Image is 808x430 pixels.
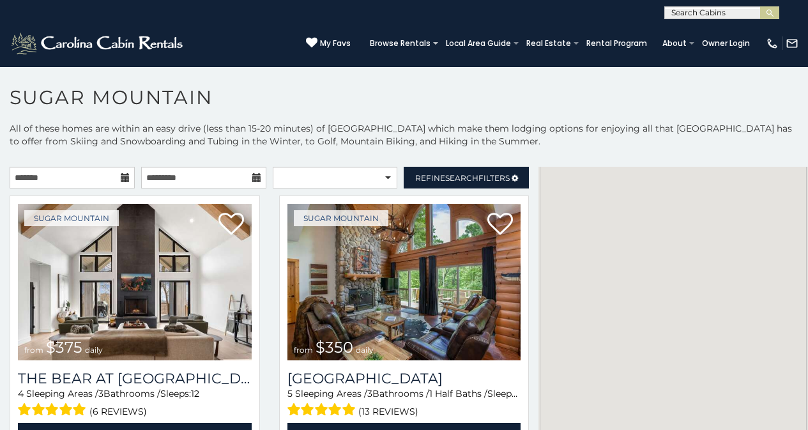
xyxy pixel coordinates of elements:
[316,338,353,357] span: $350
[287,388,293,399] span: 5
[358,403,418,420] span: (13 reviews)
[518,388,526,399] span: 12
[85,345,103,355] span: daily
[18,370,252,387] h3: The Bear At Sugar Mountain
[218,211,244,238] a: Add to favorites
[18,204,252,360] img: The Bear At Sugar Mountain
[18,204,252,360] a: The Bear At Sugar Mountain from $375 daily
[18,387,252,420] div: Sleeping Areas / Bathrooms / Sleeps:
[786,37,798,50] img: mail-regular-white.png
[24,210,119,226] a: Sugar Mountain
[294,345,313,355] span: from
[320,38,351,49] span: My Favs
[24,345,43,355] span: from
[18,388,24,399] span: 4
[98,388,103,399] span: 3
[580,35,653,52] a: Rental Program
[520,35,577,52] a: Real Estate
[363,35,437,52] a: Browse Rentals
[18,370,252,387] a: The Bear At [GEOGRAPHIC_DATA]
[766,37,779,50] img: phone-regular-white.png
[191,388,199,399] span: 12
[287,204,521,360] a: Grouse Moor Lodge from $350 daily
[10,31,187,56] img: White-1-2.png
[487,211,513,238] a: Add to favorites
[287,370,521,387] h3: Grouse Moor Lodge
[429,388,487,399] span: 1 Half Baths /
[287,387,521,420] div: Sleeping Areas / Bathrooms / Sleeps:
[306,37,351,50] a: My Favs
[415,173,510,183] span: Refine Filters
[294,210,388,226] a: Sugar Mountain
[46,338,82,357] span: $375
[89,403,147,420] span: (6 reviews)
[356,345,374,355] span: daily
[696,35,756,52] a: Owner Login
[445,173,478,183] span: Search
[439,35,517,52] a: Local Area Guide
[404,167,529,188] a: RefineSearchFilters
[287,370,521,387] a: [GEOGRAPHIC_DATA]
[367,388,372,399] span: 3
[287,204,521,360] img: Grouse Moor Lodge
[656,35,693,52] a: About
